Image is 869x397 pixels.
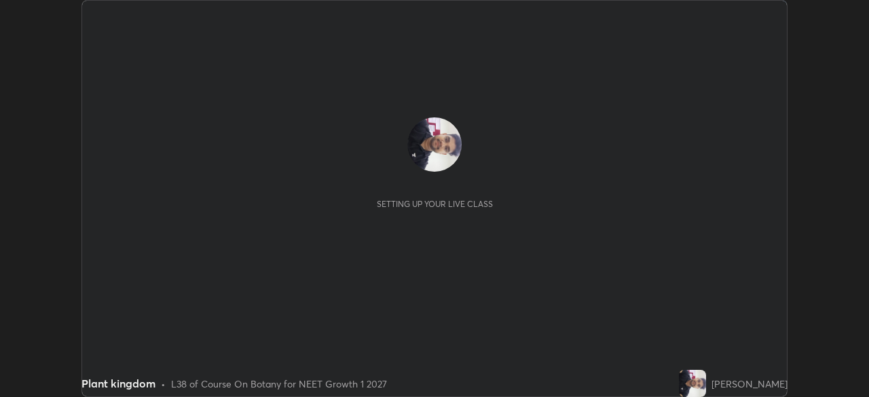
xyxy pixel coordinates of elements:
img: 736025e921674e2abaf8bd4c02bac161.jpg [679,370,706,397]
div: [PERSON_NAME] [711,377,788,391]
div: L38 of Course On Botany for NEET Growth 1 2027 [171,377,387,391]
div: Plant kingdom [81,375,155,392]
div: • [161,377,166,391]
img: 736025e921674e2abaf8bd4c02bac161.jpg [407,117,462,172]
div: Setting up your live class [377,199,493,209]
